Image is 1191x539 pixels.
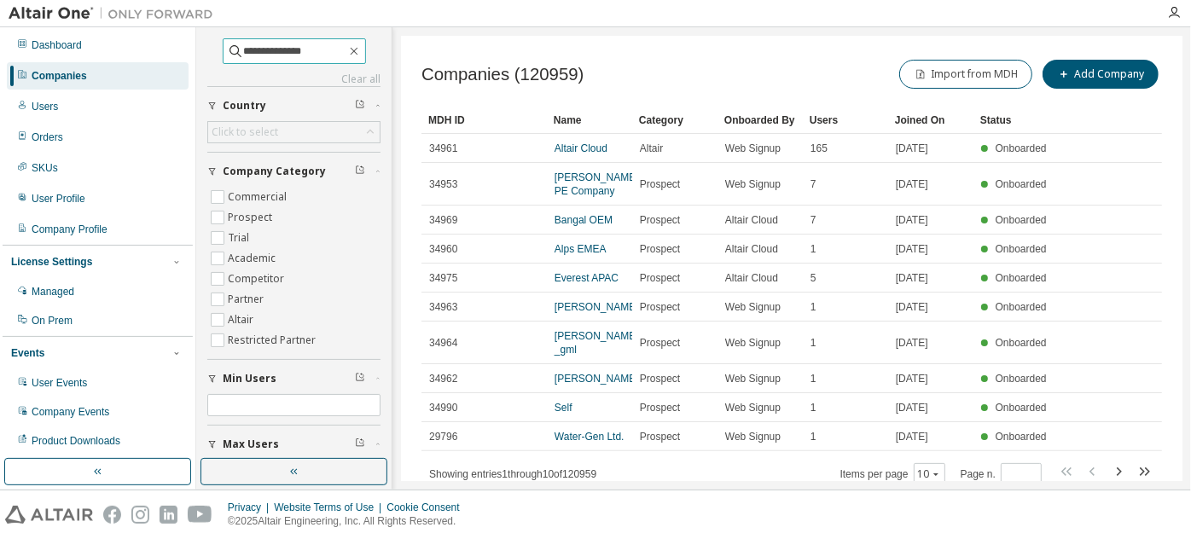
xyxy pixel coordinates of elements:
span: 5 [810,271,816,285]
span: Prospect [640,271,680,285]
span: 7 [810,213,816,227]
span: Web Signup [725,142,781,155]
div: Companies [32,69,87,83]
div: Users [32,100,58,113]
span: Onboarded [996,337,1047,349]
div: Orders [32,130,63,144]
a: Altair Cloud [555,142,607,154]
span: [DATE] [896,242,928,256]
img: instagram.svg [131,506,149,524]
div: Name [554,107,625,134]
a: Self [555,402,572,414]
button: Country [207,87,381,125]
span: Altair [640,142,663,155]
span: Altair Cloud [725,271,778,285]
div: Dashboard [32,38,82,52]
a: [PERSON_NAME] PE Company [555,171,639,197]
div: On Prem [32,314,73,327]
div: Click to select [212,125,278,139]
span: 1 [810,430,816,443]
div: User Events [32,376,87,390]
label: Prospect [228,207,276,228]
span: Onboarded [996,214,1047,226]
span: [DATE] [896,336,928,350]
img: altair_logo.svg [5,506,93,524]
span: Company Category [223,165,326,178]
button: Max Users [207,426,381,463]
span: Altair Cloud [725,242,778,256]
label: Altair [228,310,257,330]
span: Prospect [640,177,680,191]
a: Alps EMEA [555,243,607,255]
div: Cookie Consent [386,501,469,514]
div: MDH ID [428,107,540,134]
div: User Profile [32,192,85,206]
span: Companies (120959) [421,65,584,84]
span: Max Users [223,438,279,451]
span: Clear filter [355,99,365,113]
a: Clear all [207,72,381,86]
span: Prospect [640,300,680,314]
span: Web Signup [725,401,781,414]
span: 34990 [429,401,457,414]
div: Onboarded By [724,107,796,134]
span: [DATE] [896,177,928,191]
span: [DATE] [896,430,928,443]
span: Onboarded [996,373,1047,385]
span: Onboarded [996,402,1047,414]
span: 34969 [429,213,457,227]
span: Web Signup [725,300,781,314]
span: Min Users [223,372,276,385]
label: Restricted Partner [228,330,319,351]
label: Partner [228,289,267,310]
span: 34964 [429,336,457,350]
span: [DATE] [896,213,928,227]
div: Joined On [895,107,967,134]
img: facebook.svg [103,506,121,524]
a: Bangal OEM [555,214,613,226]
div: Privacy [228,501,274,514]
label: Academic [228,248,279,269]
span: 165 [810,142,828,155]
span: 1 [810,336,816,350]
span: 1 [810,300,816,314]
span: 29796 [429,430,457,443]
div: Managed [32,285,74,298]
span: [DATE] [896,271,928,285]
button: 10 [918,467,941,481]
span: Prospect [640,401,680,414]
span: Web Signup [725,430,781,443]
div: Company Profile [32,223,107,236]
span: [DATE] [896,372,928,385]
span: Prospect [640,372,680,385]
a: [PERSON_NAME] [555,301,639,313]
span: Page n. [961,463,1042,485]
span: 1 [810,372,816,385]
img: Altair One [9,5,222,22]
span: 34962 [429,372,457,385]
span: 1 [810,401,816,414]
span: [DATE] [896,300,928,314]
span: Prospect [640,213,680,227]
a: Everest APAC [555,272,619,284]
span: Onboarded [996,301,1047,313]
div: Product Downloads [32,434,120,448]
div: Company Events [32,405,109,419]
span: Onboarded [996,178,1047,190]
div: Status [980,107,1052,134]
p: © 2025 Altair Engineering, Inc. All Rights Reserved. [228,514,470,529]
span: Clear filter [355,438,365,451]
span: Country [223,99,266,113]
span: Onboarded [996,272,1047,284]
div: License Settings [11,255,92,269]
span: Web Signup [725,336,781,350]
label: Competitor [228,269,288,289]
div: Click to select [208,122,380,142]
span: Onboarded [996,243,1047,255]
div: Category [639,107,711,134]
span: Web Signup [725,372,781,385]
label: Commercial [228,187,290,207]
span: 34961 [429,142,457,155]
span: Clear filter [355,372,365,385]
span: Web Signup [725,177,781,191]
